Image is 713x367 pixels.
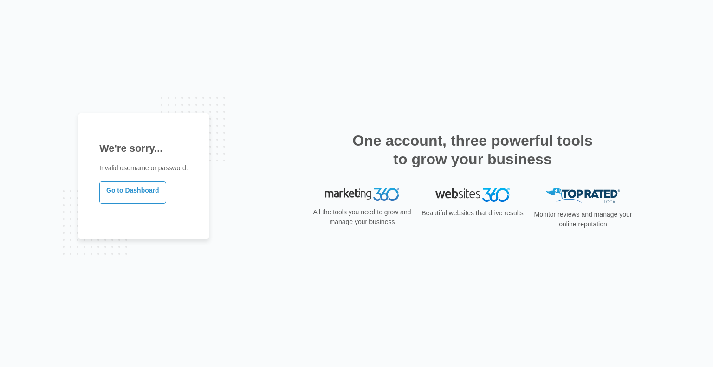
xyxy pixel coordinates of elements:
[531,210,635,229] p: Monitor reviews and manage your online reputation
[310,207,414,227] p: All the tools you need to grow and manage your business
[546,188,620,203] img: Top Rated Local
[99,141,188,156] h1: We're sorry...
[350,131,596,168] h2: One account, three powerful tools to grow your business
[99,181,166,204] a: Go to Dashboard
[325,188,399,201] img: Marketing 360
[435,188,510,201] img: Websites 360
[99,163,188,173] p: Invalid username or password.
[421,208,525,218] p: Beautiful websites that drive results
